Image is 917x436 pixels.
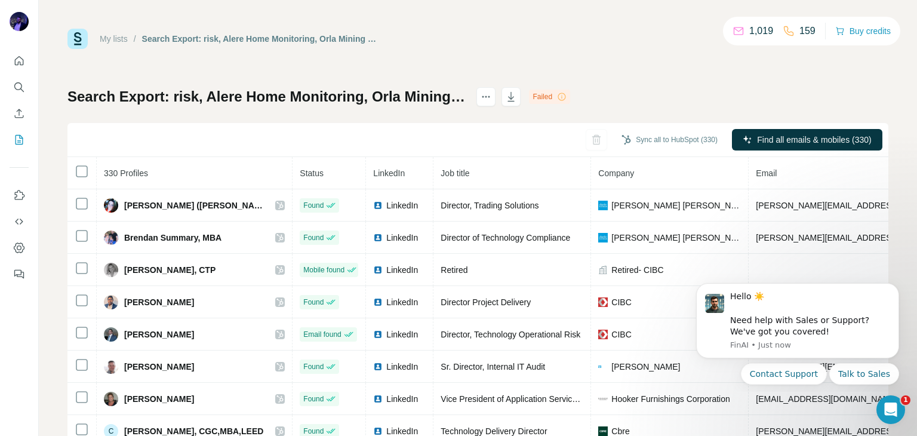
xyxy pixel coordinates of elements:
[10,103,29,124] button: Enrich CSV
[386,296,418,308] span: LinkedIn
[386,361,418,373] span: LinkedIn
[100,34,128,44] a: My lists
[386,264,418,276] span: LinkedIn
[441,233,570,242] span: Director of Technology Compliance
[10,211,29,232] button: Use Surfe API
[598,426,608,436] img: company-logo
[876,395,905,424] iframe: Intercom live chat
[386,199,418,211] span: LinkedIn
[303,297,324,308] span: Found
[10,76,29,98] button: Search
[678,273,917,392] iframe: Intercom notifications message
[10,129,29,151] button: My lists
[598,233,608,242] img: company-logo
[124,296,194,308] span: [PERSON_NAME]
[104,360,118,374] img: Avatar
[732,129,882,151] button: Find all emails & mobiles (330)
[300,168,324,178] span: Status
[611,393,730,405] span: Hooker Furnishings Corporation
[441,201,538,210] span: Director, Trading Solutions
[303,200,324,211] span: Found
[124,328,194,340] span: [PERSON_NAME]
[104,263,118,277] img: Avatar
[598,201,608,210] img: company-logo
[476,87,496,106] button: actions
[611,361,680,373] span: [PERSON_NAME]
[124,232,221,244] span: Brendan Summary, MBA
[303,265,344,275] span: Mobile found
[124,264,216,276] span: [PERSON_NAME], CTP
[611,328,631,340] span: CIBC
[386,393,418,405] span: LinkedIn
[303,361,324,372] span: Found
[303,394,324,404] span: Found
[441,297,531,307] span: Director Project Delivery
[104,231,118,245] img: Avatar
[901,395,910,405] span: 1
[373,265,383,275] img: LinkedIn logo
[104,198,118,213] img: Avatar
[611,296,631,308] span: CIBC
[67,87,466,106] h1: Search Export: risk, Alere Home Monitoring, Orla Mining Ltd, [PERSON_NAME] Quality Chocolate, Acc...
[124,361,194,373] span: [PERSON_NAME]
[611,232,741,244] span: [PERSON_NAME] [PERSON_NAME]
[529,90,570,104] div: Failed
[441,265,467,275] span: Retired
[386,328,418,340] span: LinkedIn
[104,327,118,342] img: Avatar
[373,201,383,210] img: LinkedIn logo
[756,168,777,178] span: Email
[441,362,545,371] span: Sr. Director, Internal IT Audit
[142,33,379,45] div: Search Export: risk, Alere Home Monitoring, Orla Mining Ltd, [PERSON_NAME] Quality Chocolate, Acc...
[10,237,29,259] button: Dashboard
[10,185,29,206] button: Use Surfe on LinkedIn
[104,295,118,309] img: Avatar
[441,426,547,436] span: Technology Delivery Director
[373,394,383,404] img: LinkedIn logo
[441,394,639,404] span: Vice President of Application Services and Integration
[10,12,29,31] img: Avatar
[598,330,608,339] img: company-logo
[749,24,773,38] p: 1,019
[611,199,741,211] span: [PERSON_NAME] [PERSON_NAME]
[134,33,136,45] li: /
[835,23,891,39] button: Buy credits
[613,131,726,149] button: Sync all to HubSpot (330)
[598,366,608,368] img: company-logo
[124,393,194,405] span: [PERSON_NAME]
[303,232,324,243] span: Found
[598,297,608,307] img: company-logo
[756,394,897,404] span: [EMAIL_ADDRESS][DOMAIN_NAME]
[373,168,405,178] span: LinkedIn
[757,134,871,146] span: Find all emails & mobiles (330)
[386,232,418,244] span: LinkedIn
[373,297,383,307] img: LinkedIn logo
[10,263,29,285] button: Feedback
[441,168,469,178] span: Job title
[373,233,383,242] img: LinkedIn logo
[373,330,383,339] img: LinkedIn logo
[10,50,29,72] button: Quick start
[67,29,88,49] img: Surfe Logo
[598,394,608,404] img: company-logo
[611,264,663,276] span: Retired- CIBC
[124,199,263,211] span: [PERSON_NAME] ([PERSON_NAME])
[373,362,383,371] img: LinkedIn logo
[799,24,816,38] p: 159
[598,168,634,178] span: Company
[373,426,383,436] img: LinkedIn logo
[303,329,341,340] span: Email found
[104,168,148,178] span: 330 Profiles
[104,392,118,406] img: Avatar
[441,330,580,339] span: Director, Technology Operational Risk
